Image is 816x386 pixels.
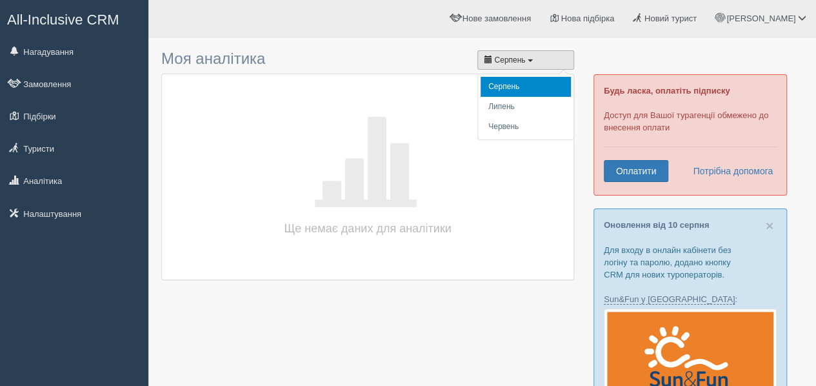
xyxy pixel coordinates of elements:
[766,219,773,232] button: Close
[604,86,730,96] b: Будь ласка, оплатіть підписку
[7,12,119,28] span: All-Inclusive CRM
[494,56,525,65] span: Серпень
[593,74,787,196] div: Доступ для Вашої турагенції обмежено до внесення оплати
[1,1,148,36] a: All-Inclusive CRM
[477,50,574,70] button: Серпень
[561,14,615,23] span: Нова підбірка
[684,160,773,182] a: Потрібна допомога
[481,117,571,137] li: Червень
[644,14,697,23] span: Новий турист
[604,220,709,230] a: Оновлення від 10 серпня
[604,160,668,182] a: Оплатити
[161,50,574,67] h3: Моя аналітика
[604,293,777,305] p: :
[481,77,571,97] li: Серпень
[604,294,735,305] a: Sun&Fun у [GEOGRAPHIC_DATA]
[463,14,531,23] span: Нове замовлення
[481,97,571,117] li: Липень
[271,219,464,238] h4: Ще немає даних для аналітики
[766,218,773,233] span: ×
[726,14,795,23] span: [PERSON_NAME]
[604,244,777,281] p: Для входу в онлайн кабінети без логіну та паролю, додано кнопку CRM для нових туроператорів.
